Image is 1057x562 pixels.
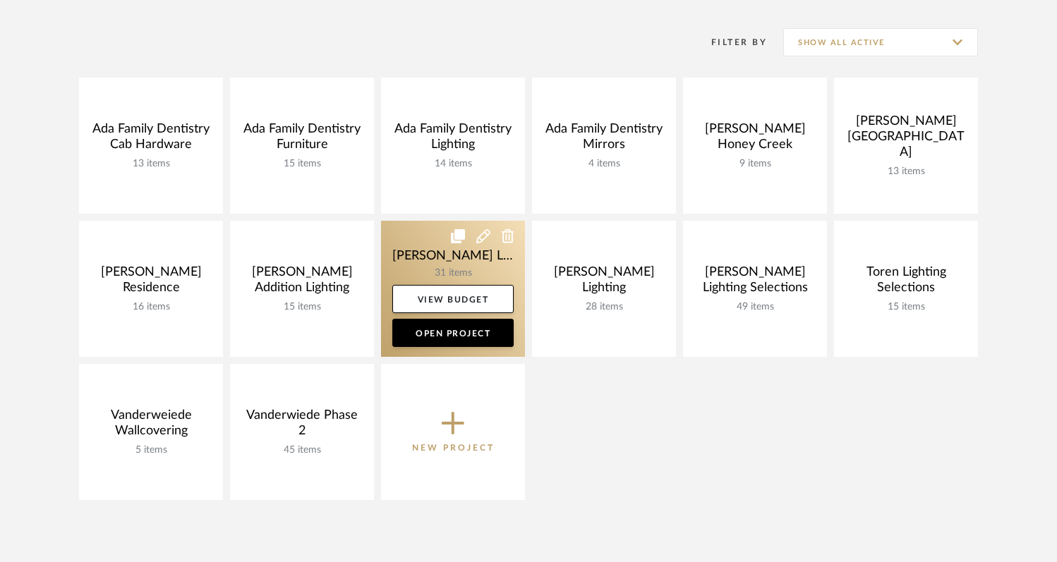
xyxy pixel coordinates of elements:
[241,444,363,456] div: 45 items
[543,121,665,158] div: Ada Family Dentistry Mirrors
[90,408,212,444] div: Vanderweiede Wallcovering
[241,264,363,301] div: [PERSON_NAME] Addition Lighting
[543,301,665,313] div: 28 items
[693,35,767,49] div: Filter By
[412,441,495,455] p: New Project
[543,158,665,170] div: 4 items
[90,301,212,313] div: 16 items
[241,121,363,158] div: Ada Family Dentistry Furniture
[694,121,816,158] div: [PERSON_NAME] Honey Creek
[845,264,967,301] div: Toren Lighting Selections
[90,121,212,158] div: Ada Family Dentistry Cab Hardware
[241,158,363,170] div: 15 items
[392,121,514,158] div: Ada Family Dentistry Lighting
[241,301,363,313] div: 15 items
[90,264,212,301] div: [PERSON_NAME] Residence
[392,158,514,170] div: 14 items
[543,264,665,301] div: [PERSON_NAME] Lighting
[90,158,212,170] div: 13 items
[381,364,525,500] button: New Project
[845,166,967,178] div: 13 items
[694,301,816,313] div: 49 items
[694,158,816,170] div: 9 items
[392,285,514,313] a: View Budget
[845,114,967,166] div: [PERSON_NAME] [GEOGRAPHIC_DATA]
[90,444,212,456] div: 5 items
[241,408,363,444] div: Vanderwiede Phase 2
[694,264,816,301] div: [PERSON_NAME] Lighting Selections
[392,319,514,347] a: Open Project
[845,301,967,313] div: 15 items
